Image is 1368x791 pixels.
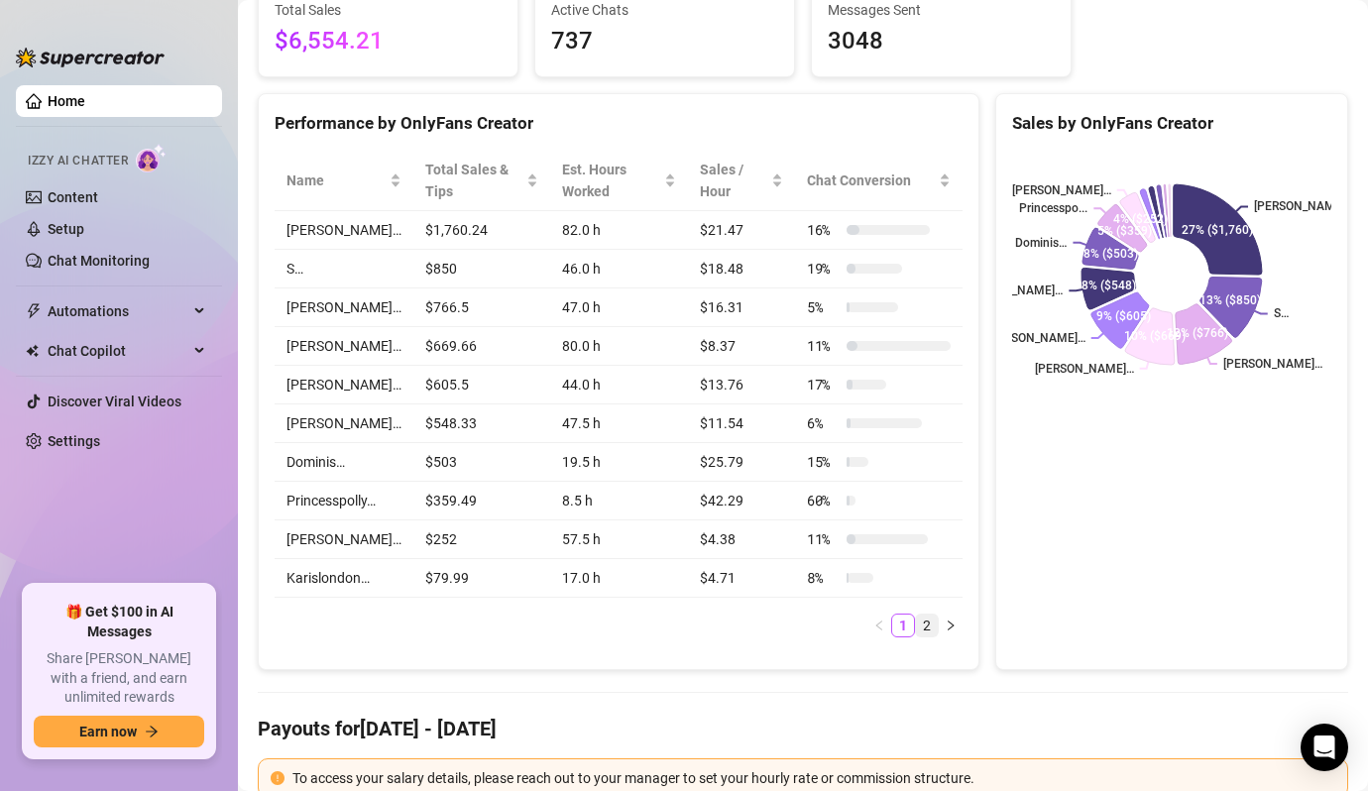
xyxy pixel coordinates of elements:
td: 47.5 h [550,404,688,443]
a: Content [48,189,98,205]
td: $79.99 [413,559,550,598]
td: 47.0 h [550,288,688,327]
th: Chat Conversion [795,151,963,211]
span: Earn now [79,724,137,739]
span: Sales / Hour [700,159,767,202]
span: Automations [48,295,188,327]
li: Previous Page [867,614,891,637]
td: [PERSON_NAME]… [275,211,413,250]
text: [PERSON_NAME]… [1254,200,1353,214]
td: $16.31 [688,288,795,327]
div: Open Intercom Messenger [1301,724,1348,771]
div: Sales by OnlyFans Creator [1012,110,1331,137]
td: 17.0 h [550,559,688,598]
text: Dominis… [1015,236,1067,250]
span: thunderbolt [26,303,42,319]
text: [PERSON_NAME]… [986,331,1085,345]
span: Share [PERSON_NAME] with a friend, and earn unlimited rewards [34,649,204,708]
td: $21.47 [688,211,795,250]
img: AI Chatter [136,144,167,172]
td: $8.37 [688,327,795,366]
span: Name [286,169,386,191]
text: Princesspo... [1019,201,1087,215]
td: $503 [413,443,550,482]
a: Chat Monitoring [48,253,150,269]
td: $18.48 [688,250,795,288]
div: Est. Hours Worked [562,159,660,202]
td: [PERSON_NAME]… [275,520,413,559]
td: $1,760.24 [413,211,550,250]
td: 19.5 h [550,443,688,482]
span: 737 [551,23,778,60]
a: 1 [892,615,914,636]
td: $669.66 [413,327,550,366]
td: $359.49 [413,482,550,520]
td: $4.38 [688,520,795,559]
img: logo-BBDzfeDw.svg [16,48,165,67]
td: $25.79 [688,443,795,482]
span: right [945,620,957,631]
a: 2 [916,615,938,636]
li: Next Page [939,614,963,637]
a: Setup [48,221,84,237]
h4: Payouts for [DATE] - [DATE] [258,715,1348,742]
td: S… [275,250,413,288]
td: [PERSON_NAME]… [275,327,413,366]
td: $548.33 [413,404,550,443]
span: 3048 [828,23,1055,60]
span: arrow-right [145,725,159,738]
a: Home [48,93,85,109]
span: 17 % [807,374,839,395]
td: Princesspolly… [275,482,413,520]
span: Chat Conversion [807,169,935,191]
span: 16 % [807,219,839,241]
li: 2 [915,614,939,637]
a: Discover Viral Videos [48,394,181,409]
td: $42.29 [688,482,795,520]
span: 60 % [807,490,839,511]
div: To access your salary details, please reach out to your manager to set your hourly rate or commis... [292,767,1335,789]
span: 🎁 Get $100 in AI Messages [34,603,204,641]
span: Total Sales & Tips [425,159,522,202]
div: Performance by OnlyFans Creator [275,110,963,137]
td: [PERSON_NAME]… [275,288,413,327]
span: 11 % [807,528,839,550]
button: left [867,614,891,637]
td: 46.0 h [550,250,688,288]
td: 44.0 h [550,366,688,404]
img: Chat Copilot [26,344,39,358]
td: $850 [413,250,550,288]
span: exclamation-circle [271,771,285,785]
th: Total Sales & Tips [413,151,550,211]
td: $252 [413,520,550,559]
span: 19 % [807,258,839,280]
span: Chat Copilot [48,335,188,367]
span: $6,554.21 [275,23,502,60]
span: left [873,620,885,631]
button: right [939,614,963,637]
td: Dominis… [275,443,413,482]
a: Settings [48,433,100,449]
td: 80.0 h [550,327,688,366]
td: $13.76 [688,366,795,404]
text: [PERSON_NAME]… [1223,357,1322,371]
th: Name [275,151,413,211]
td: $11.54 [688,404,795,443]
text: [PERSON_NAME]… [964,283,1063,297]
th: Sales / Hour [688,151,795,211]
span: Izzy AI Chatter [28,152,128,170]
li: 1 [891,614,915,637]
span: 5 % [807,296,839,318]
td: 57.5 h [550,520,688,559]
span: 15 % [807,451,839,473]
span: 8 % [807,567,839,589]
text: [PERSON_NAME]… [1012,183,1111,197]
text: S… [1274,307,1289,321]
td: [PERSON_NAME]… [275,404,413,443]
span: 11 % [807,335,839,357]
td: $4.71 [688,559,795,598]
td: $605.5 [413,366,550,404]
td: 82.0 h [550,211,688,250]
td: Karislondon… [275,559,413,598]
td: [PERSON_NAME]… [275,366,413,404]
